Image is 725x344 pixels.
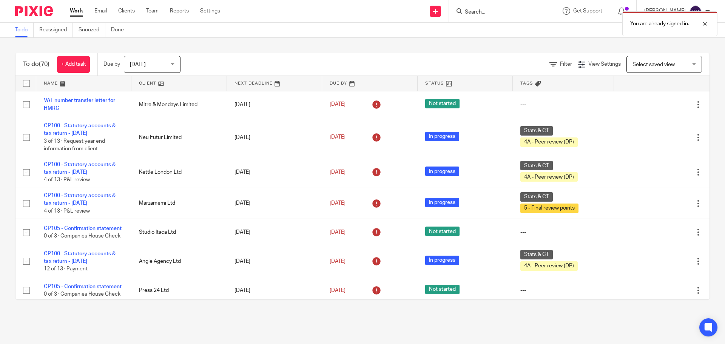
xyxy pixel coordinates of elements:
[227,219,322,246] td: [DATE]
[70,7,83,15] a: Work
[630,20,689,28] p: You are already signed in.
[44,292,120,297] span: 0 of 3 · Companies House Check
[330,135,346,140] span: [DATE]
[520,101,606,108] div: ---
[44,208,90,214] span: 4 of 13 · P&L review
[44,123,116,136] a: CP100 - Statutory accounts & tax return - [DATE]
[227,91,322,118] td: [DATE]
[520,172,578,182] span: 4A - Peer review (DP)
[103,60,120,68] p: Due by
[520,137,578,147] span: 4A - Peer review (DP)
[425,99,460,108] span: Not started
[44,284,122,289] a: CP105 - Confirmation statement
[44,162,116,175] a: CP100 - Statutory accounts & tax return - [DATE]
[44,226,122,231] a: CP105 - Confirmation statement
[15,23,34,37] a: To do
[131,157,227,188] td: Kettle London Ltd
[23,60,49,68] h1: To do
[330,259,346,264] span: [DATE]
[520,81,533,85] span: Tags
[560,62,572,67] span: Filter
[520,261,578,271] span: 4A - Peer review (DP)
[131,277,227,304] td: Press 24 Ltd
[520,287,606,294] div: ---
[44,233,120,239] span: 0 of 3 · Companies House Check
[520,161,553,170] span: Stats & CT
[39,23,73,37] a: Reassigned
[632,62,675,67] span: Select saved view
[690,5,702,17] img: svg%3E
[170,7,189,15] a: Reports
[520,228,606,236] div: ---
[588,62,621,67] span: View Settings
[330,170,346,175] span: [DATE]
[15,6,53,16] img: Pixie
[330,230,346,235] span: [DATE]
[39,61,49,67] span: (70)
[146,7,159,15] a: Team
[131,91,227,118] td: Mitre & Mondays Limited
[57,56,90,73] a: + Add task
[44,177,90,183] span: 4 of 13 · P&L review
[79,23,105,37] a: Snoozed
[520,126,553,136] span: Stats & CT
[44,193,116,206] a: CP100 - Statutory accounts & tax return - [DATE]
[425,198,459,207] span: In progress
[520,250,553,259] span: Stats & CT
[425,132,459,141] span: In progress
[118,7,135,15] a: Clients
[44,139,105,152] span: 3 of 13 · Request year end information from client
[227,188,322,219] td: [DATE]
[131,118,227,157] td: Neu Futur Limited
[111,23,130,37] a: Done
[227,246,322,277] td: [DATE]
[425,256,459,265] span: In progress
[425,227,460,236] span: Not started
[44,98,115,111] a: VAT number transfer letter for HMRC
[200,7,220,15] a: Settings
[520,192,553,202] span: Stats & CT
[131,246,227,277] td: Angle Agency Ltd
[425,167,459,176] span: In progress
[131,188,227,219] td: Marzamemi Ltd
[227,277,322,304] td: [DATE]
[131,219,227,246] td: Studio Itaca Ltd
[44,251,116,264] a: CP100 - Statutory accounts & tax return - [DATE]
[330,102,346,107] span: [DATE]
[227,157,322,188] td: [DATE]
[330,201,346,206] span: [DATE]
[94,7,107,15] a: Email
[520,204,578,213] span: 5 - Final review points
[130,62,146,67] span: [DATE]
[44,266,88,271] span: 12 of 13 · Payment
[227,118,322,157] td: [DATE]
[425,285,460,294] span: Not started
[330,288,346,293] span: [DATE]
